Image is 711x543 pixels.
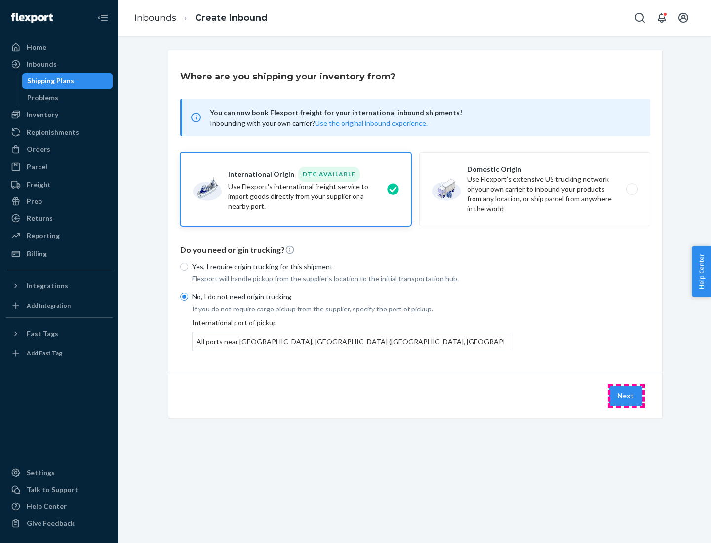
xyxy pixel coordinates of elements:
[27,485,78,495] div: Talk to Support
[27,42,46,52] div: Home
[6,346,113,361] a: Add Fast Tag
[6,141,113,157] a: Orders
[6,107,113,122] a: Inventory
[180,293,188,301] input: No, I do not need origin trucking
[27,468,55,478] div: Settings
[27,162,47,172] div: Parcel
[180,263,188,271] input: Yes, I require origin trucking for this shipment
[27,127,79,137] div: Replenishments
[673,8,693,28] button: Open account menu
[192,292,510,302] p: No, I do not need origin trucking
[192,318,510,351] div: International port of pickup
[27,281,68,291] div: Integrations
[27,59,57,69] div: Inbounds
[27,329,58,339] div: Fast Tags
[210,107,638,118] span: You can now book Flexport freight for your international inbound shipments!
[6,515,113,531] button: Give Feedback
[6,228,113,244] a: Reporting
[27,76,74,86] div: Shipping Plans
[210,119,428,127] span: Inbounding with your own carrier?
[6,210,113,226] a: Returns
[27,180,51,190] div: Freight
[315,118,428,128] button: Use the original inbound experience.
[6,124,113,140] a: Replenishments
[27,301,71,310] div: Add Integration
[27,502,67,511] div: Help Center
[192,274,510,284] p: Flexport will handle pickup from the supplier's location to the initial transportation hub.
[6,246,113,262] a: Billing
[180,70,395,83] h3: Where are you shipping your inventory from?
[6,298,113,313] a: Add Integration
[134,12,176,23] a: Inbounds
[692,246,711,297] button: Help Center
[6,499,113,514] a: Help Center
[6,177,113,193] a: Freight
[27,213,53,223] div: Returns
[195,12,268,23] a: Create Inbound
[6,159,113,175] a: Parcel
[652,8,671,28] button: Open notifications
[11,13,53,23] img: Flexport logo
[27,518,75,528] div: Give Feedback
[22,90,113,106] a: Problems
[27,349,62,357] div: Add Fast Tag
[192,304,510,314] p: If you do not require cargo pickup from the supplier, specify the port of pickup.
[6,278,113,294] button: Integrations
[6,56,113,72] a: Inbounds
[27,196,42,206] div: Prep
[6,482,113,498] a: Talk to Support
[27,231,60,241] div: Reporting
[27,93,58,103] div: Problems
[27,110,58,119] div: Inventory
[93,8,113,28] button: Close Navigation
[609,386,642,406] button: Next
[180,244,650,256] p: Do you need origin trucking?
[6,39,113,55] a: Home
[6,465,113,481] a: Settings
[6,326,113,342] button: Fast Tags
[126,3,276,33] ol: breadcrumbs
[27,249,47,259] div: Billing
[192,262,510,271] p: Yes, I require origin trucking for this shipment
[6,194,113,209] a: Prep
[630,8,650,28] button: Open Search Box
[22,73,113,89] a: Shipping Plans
[27,144,50,154] div: Orders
